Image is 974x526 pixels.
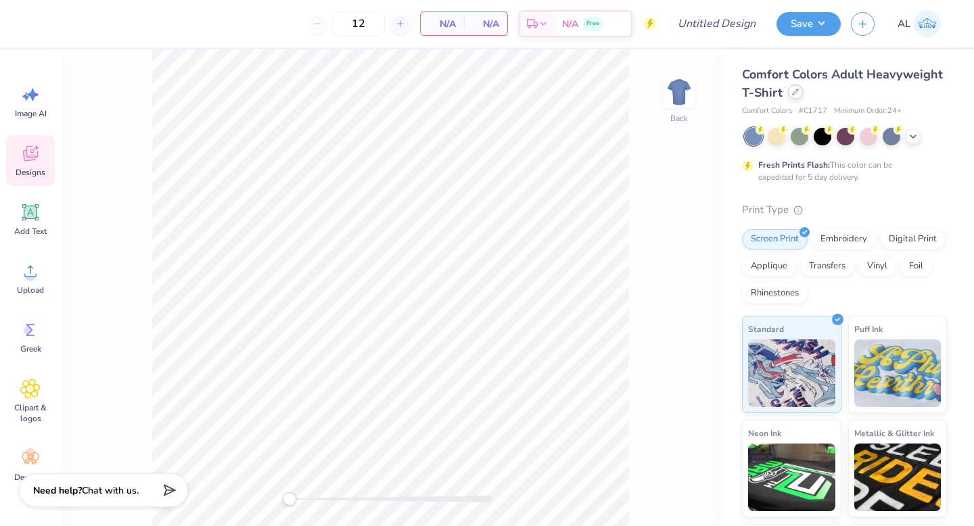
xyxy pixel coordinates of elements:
[854,339,942,407] img: Puff Ink
[82,484,139,497] span: Chat with us.
[834,105,902,117] span: Minimum Order: 24 +
[891,10,947,37] a: AL
[667,10,766,37] input: Untitled Design
[8,402,53,424] span: Clipart & logos
[586,19,599,28] span: Free
[748,444,835,511] img: Neon Ink
[812,229,876,249] div: Embroidery
[283,492,296,506] div: Accessibility label
[472,17,499,31] span: N/A
[17,285,44,295] span: Upload
[900,256,932,277] div: Foil
[33,484,82,497] strong: Need help?
[20,343,41,354] span: Greek
[758,159,925,183] div: This color can be expedited for 5 day delivery.
[748,322,784,336] span: Standard
[332,11,385,36] input: – –
[742,202,947,218] div: Print Type
[666,78,693,105] img: Back
[799,105,827,117] span: # C1717
[742,66,943,101] span: Comfort Colors Adult Heavyweight T-Shirt
[748,426,781,440] span: Neon Ink
[742,283,808,304] div: Rhinestones
[898,16,910,32] span: AL
[854,426,934,440] span: Metallic & Glitter Ink
[854,322,883,336] span: Puff Ink
[776,12,841,36] button: Save
[800,256,854,277] div: Transfers
[748,339,835,407] img: Standard
[429,17,456,31] span: N/A
[562,17,578,31] span: N/A
[742,256,796,277] div: Applique
[854,444,942,511] img: Metallic & Glitter Ink
[858,256,896,277] div: Vinyl
[15,108,47,119] span: Image AI
[670,112,688,124] div: Back
[16,167,45,178] span: Designs
[880,229,946,249] div: Digital Print
[914,10,941,37] img: Ashley Lara
[742,229,808,249] div: Screen Print
[742,105,792,117] span: Comfort Colors
[758,160,830,170] strong: Fresh Prints Flash:
[14,226,47,237] span: Add Text
[14,472,47,483] span: Decorate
